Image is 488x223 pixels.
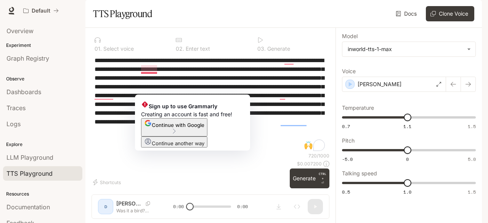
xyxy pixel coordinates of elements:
[394,6,420,21] a: Docs
[342,34,358,39] p: Model
[348,45,463,53] div: inworld-tts-1-max
[342,156,353,162] span: -5.0
[91,176,124,188] button: Shortcuts
[32,8,50,14] p: Default
[95,56,326,152] textarea: To enrich screen reader interactions, please activate Accessibility in Grammarly extension settings
[319,172,326,181] p: CTRL +
[102,46,134,51] p: Select voice
[184,46,210,51] p: Enter text
[468,156,476,162] span: 5.0
[426,6,474,21] button: Clone Voice
[468,189,476,195] span: 1.5
[468,123,476,130] span: 1.5
[406,156,409,162] span: 0
[403,123,411,130] span: 1.1
[319,172,326,185] p: ⏎
[342,189,350,195] span: 0.5
[358,80,401,88] p: [PERSON_NAME]
[342,69,356,74] p: Voice
[342,123,350,130] span: 0.7
[176,46,184,51] p: 0 2 .
[95,46,102,51] p: 0 1 .
[342,105,374,111] p: Temperature
[342,138,355,143] p: Pitch
[257,46,266,51] p: 0 3 .
[20,3,62,18] button: All workspaces
[93,6,152,21] h1: TTS Playground
[266,46,290,51] p: Generate
[403,189,411,195] span: 1.0
[342,171,377,176] p: Talking speed
[290,168,329,188] button: GenerateCTRL +⏎
[342,42,475,56] div: inworld-tts-1-max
